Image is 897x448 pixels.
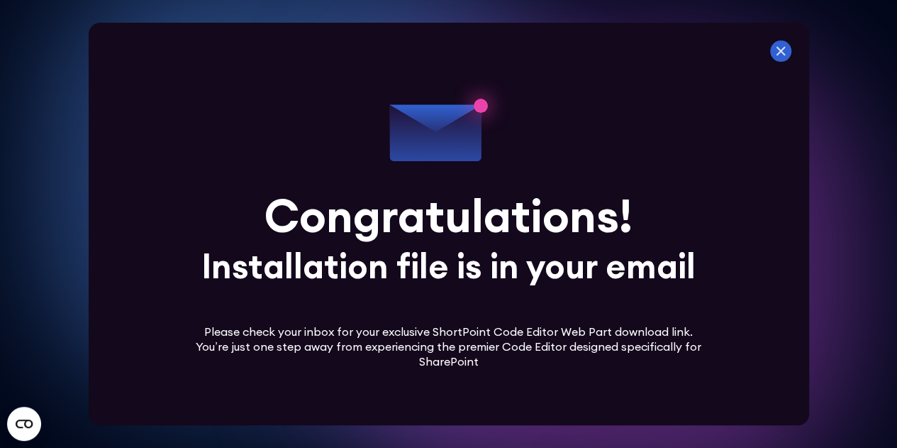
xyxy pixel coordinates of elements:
div: Congratulations! [264,193,633,239]
button: Open CMP widget [7,407,41,441]
iframe: To enrich screen reader interactions, please activate Accessibility in Grammarly extension settings [826,380,897,448]
div: Please check your inbox for your exclusive ShortPoint Code Editor Web Part download link. You’re ... [191,324,706,368]
div: Installation file is in your email [201,249,696,283]
div: 聊天小组件 [826,380,897,448]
